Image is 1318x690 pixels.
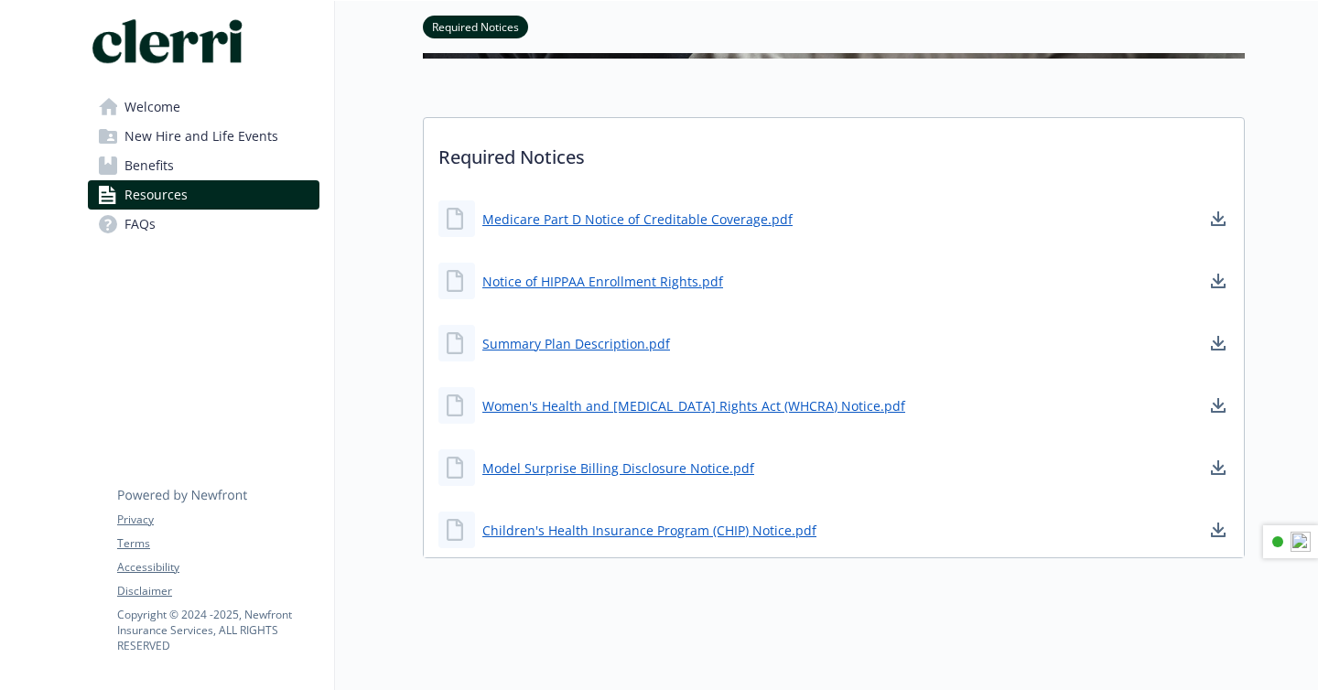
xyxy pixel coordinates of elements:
a: Required Notices [423,17,528,35]
a: Model Surprise Billing Disclosure Notice.pdf [482,458,754,478]
a: Terms [117,535,319,552]
a: download document [1207,332,1229,354]
a: download document [1207,208,1229,230]
a: Privacy [117,512,319,528]
a: FAQs [88,210,319,239]
a: Benefits [88,151,319,180]
a: New Hire and Life Events [88,122,319,151]
a: Notice of HIPPAA Enrollment Rights.pdf [482,272,723,291]
a: Summary Plan Description.pdf [482,334,670,353]
a: download document [1207,457,1229,479]
p: Copyright © 2024 - 2025 , Newfront Insurance Services, ALL RIGHTS RESERVED [117,607,319,653]
a: download document [1207,270,1229,292]
a: download document [1207,394,1229,416]
a: Disclaimer [117,583,319,599]
span: New Hire and Life Events [124,122,278,151]
a: Welcome [88,92,319,122]
p: Required Notices [424,118,1244,186]
a: Resources [88,180,319,210]
span: Benefits [124,151,174,180]
span: Welcome [124,92,180,122]
a: Women's Health and [MEDICAL_DATA] Rights Act (WHCRA) Notice.pdf [482,396,905,415]
a: download document [1207,519,1229,541]
span: FAQs [124,210,156,239]
a: Medicare Part D Notice of Creditable Coverage.pdf [482,210,793,229]
a: Accessibility [117,559,319,576]
span: Resources [124,180,188,210]
a: Children's Health Insurance Program (CHIP) Notice.pdf [482,521,816,540]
